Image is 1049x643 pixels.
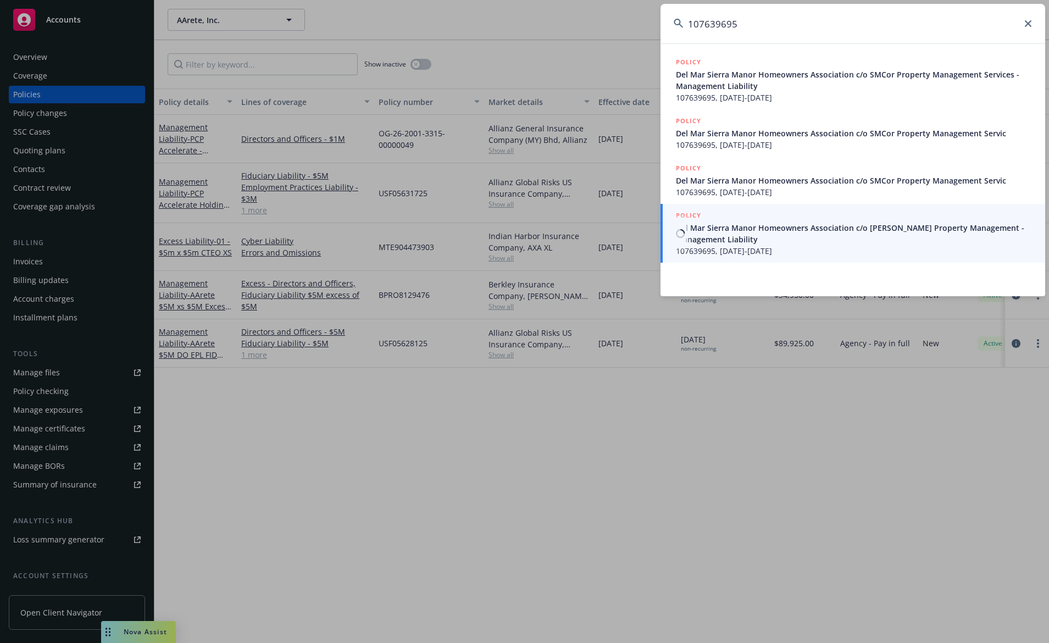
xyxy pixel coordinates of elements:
[676,128,1032,139] span: Del Mar Sierra Manor Homeowners Association c/o SMCor Property Management Servic
[676,115,701,126] h5: POLICY
[661,157,1045,204] a: POLICYDel Mar Sierra Manor Homeowners Association c/o SMCor Property Management Servic107639695, ...
[676,139,1032,151] span: 107639695, [DATE]-[DATE]
[676,175,1032,186] span: Del Mar Sierra Manor Homeowners Association c/o SMCor Property Management Servic
[676,92,1032,103] span: 107639695, [DATE]-[DATE]
[676,186,1032,198] span: 107639695, [DATE]-[DATE]
[661,204,1045,263] a: POLICYDel Mar Sierra Manor Homeowners Association c/o [PERSON_NAME] Property Management - Managem...
[676,57,701,68] h5: POLICY
[661,109,1045,157] a: POLICYDel Mar Sierra Manor Homeowners Association c/o SMCor Property Management Servic107639695, ...
[661,4,1045,43] input: Search...
[676,222,1032,245] span: Del Mar Sierra Manor Homeowners Association c/o [PERSON_NAME] Property Management - Management Li...
[676,210,701,221] h5: POLICY
[676,163,701,174] h5: POLICY
[676,245,1032,257] span: 107639695, [DATE]-[DATE]
[676,69,1032,92] span: Del Mar Sierra Manor Homeowners Association c/o SMCor Property Management Services - Management L...
[661,51,1045,109] a: POLICYDel Mar Sierra Manor Homeowners Association c/o SMCor Property Management Services - Manage...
